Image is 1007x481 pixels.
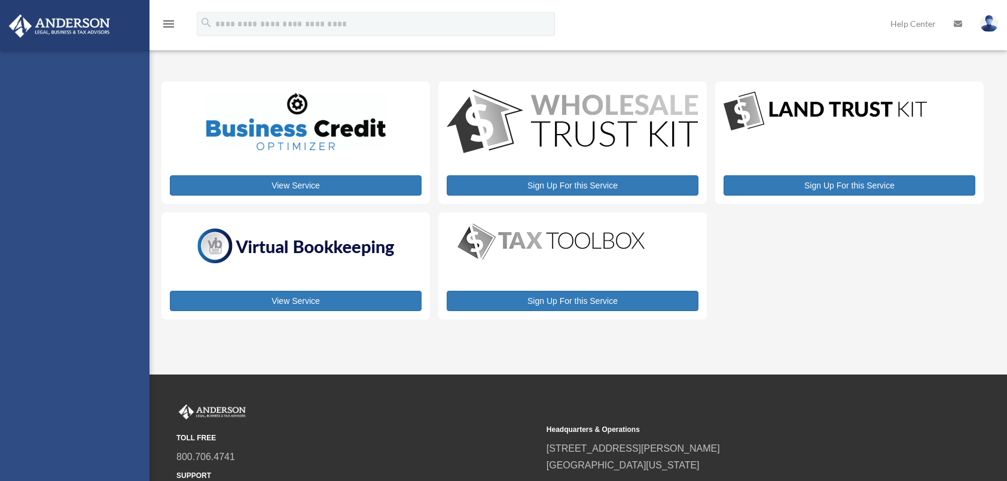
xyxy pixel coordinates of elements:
[200,16,213,29] i: search
[447,291,698,311] a: Sign Up For this Service
[447,175,698,196] a: Sign Up For this Service
[447,221,656,263] img: taxtoolbox_new-1.webp
[161,17,176,31] i: menu
[170,291,422,311] a: View Service
[447,90,698,156] img: WS-Trust-Kit-lgo-1.jpg
[724,90,927,133] img: LandTrust_lgo-1.jpg
[980,15,998,32] img: User Pic
[547,460,700,470] a: [GEOGRAPHIC_DATA][US_STATE]
[547,424,908,436] small: Headquarters & Operations
[161,21,176,31] a: menu
[547,443,720,453] a: [STREET_ADDRESS][PERSON_NAME]
[176,452,235,462] a: 800.706.4741
[724,175,975,196] a: Sign Up For this Service
[176,404,248,420] img: Anderson Advisors Platinum Portal
[170,175,422,196] a: View Service
[5,14,114,38] img: Anderson Advisors Platinum Portal
[176,432,538,445] small: TOLL FREE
